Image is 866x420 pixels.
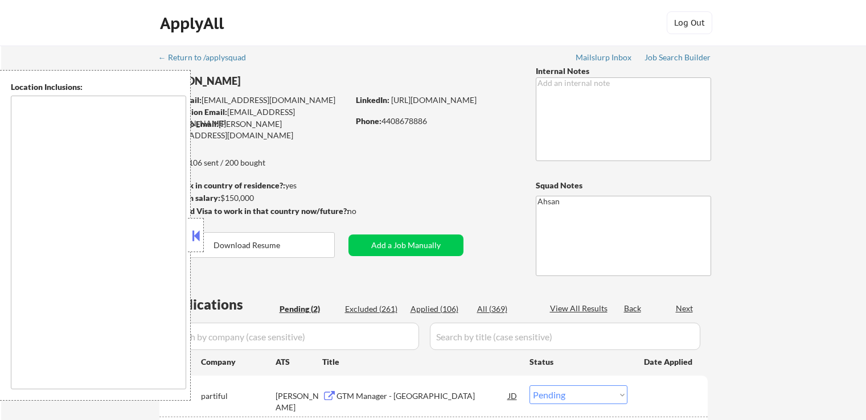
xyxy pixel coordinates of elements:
[159,232,335,258] button: Download Resume
[356,116,381,126] strong: Phone:
[667,11,712,34] button: Log Out
[201,390,276,402] div: partiful
[159,118,348,141] div: [PERSON_NAME][EMAIL_ADDRESS][DOMAIN_NAME]
[576,53,633,61] div: Mailslurp Inbox
[163,298,276,311] div: Applications
[158,53,257,61] div: ← Return to /applysquad
[160,94,348,106] div: [EMAIL_ADDRESS][DOMAIN_NAME]
[322,356,519,368] div: Title
[159,157,348,168] div: 106 sent / 200 bought
[336,390,508,402] div: GTM Manager - [GEOGRAPHIC_DATA]
[411,303,467,315] div: Applied (106)
[645,53,711,61] div: Job Search Builder
[159,180,345,191] div: yes
[676,303,694,314] div: Next
[348,234,463,256] button: Add a Job Manually
[536,65,711,77] div: Internal Notes
[159,74,393,88] div: [PERSON_NAME]
[201,356,276,368] div: Company
[507,385,519,406] div: JD
[430,323,700,350] input: Search by title (case sensitive)
[356,95,389,105] strong: LinkedIn:
[345,303,402,315] div: Excluded (261)
[477,303,534,315] div: All (369)
[347,205,380,217] div: no
[160,106,348,129] div: [EMAIL_ADDRESS][DOMAIN_NAME]
[160,14,227,33] div: ApplyAll
[163,323,419,350] input: Search by company (case sensitive)
[276,356,322,368] div: ATS
[530,351,627,372] div: Status
[159,192,348,204] div: $150,000
[159,206,349,216] strong: Will need Visa to work in that country now/future?:
[576,53,633,64] a: Mailslurp Inbox
[11,81,186,93] div: Location Inclusions:
[391,95,477,105] a: [URL][DOMAIN_NAME]
[276,390,322,413] div: [PERSON_NAME]
[159,180,285,190] strong: Can work in country of residence?:
[550,303,611,314] div: View All Results
[624,303,642,314] div: Back
[280,303,336,315] div: Pending (2)
[356,116,517,127] div: 4408678886
[644,356,694,368] div: Date Applied
[158,53,257,64] a: ← Return to /applysquad
[536,180,711,191] div: Squad Notes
